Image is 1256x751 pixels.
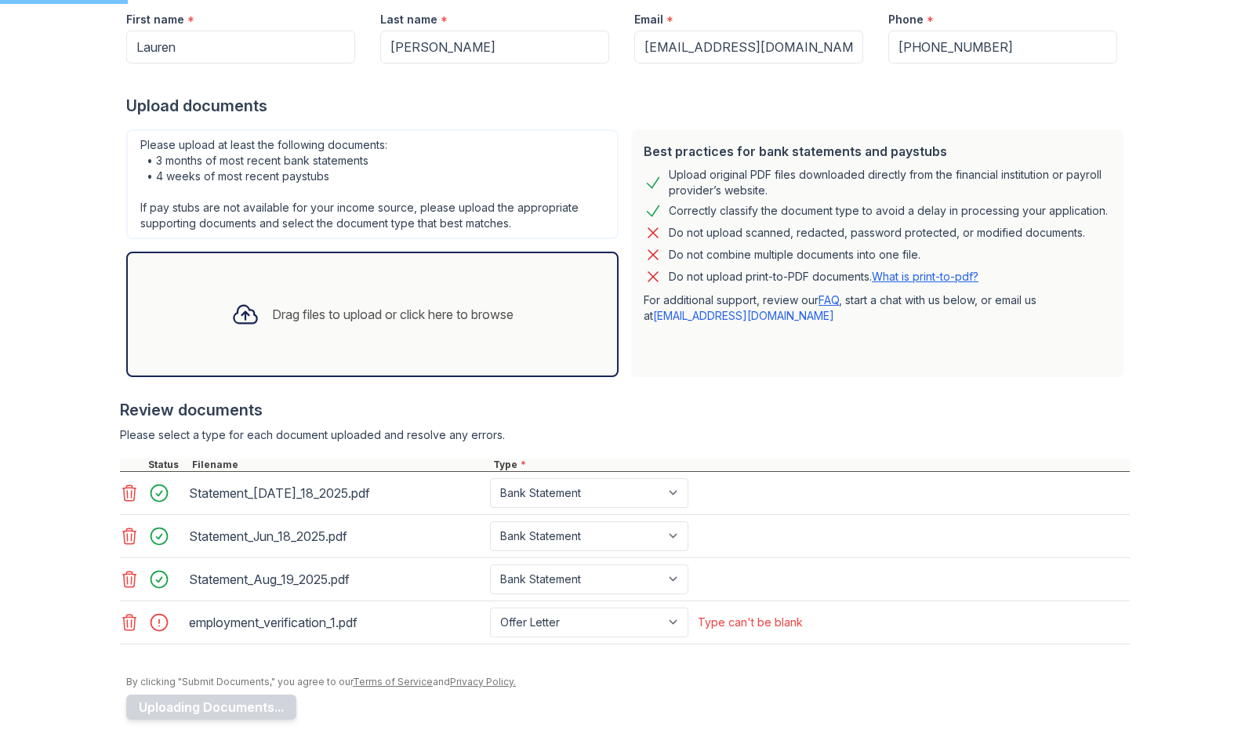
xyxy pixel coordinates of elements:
[653,309,834,322] a: [EMAIL_ADDRESS][DOMAIN_NAME]
[145,459,189,471] div: Status
[189,481,484,506] div: Statement_[DATE]_18_2025.pdf
[888,12,924,27] label: Phone
[126,695,296,720] button: Uploading Documents...
[120,427,1130,443] div: Please select a type for each document uploaded and resolve any errors.
[669,269,978,285] p: Do not upload print-to-PDF documents.
[189,610,484,635] div: employment_verification_1.pdf
[189,459,490,471] div: Filename
[450,676,516,688] a: Privacy Policy.
[272,305,514,324] div: Drag files to upload or click here to browse
[634,12,663,27] label: Email
[120,399,1130,421] div: Review documents
[126,676,1130,688] div: By clicking "Submit Documents," you agree to our and
[669,223,1085,242] div: Do not upload scanned, redacted, password protected, or modified documents.
[698,615,803,630] div: Type can't be blank
[126,129,619,239] div: Please upload at least the following documents: • 3 months of most recent bank statements • 4 wee...
[189,567,484,592] div: Statement_Aug_19_2025.pdf
[669,167,1111,198] div: Upload original PDF files downloaded directly from the financial institution or payroll provider’...
[126,95,1130,117] div: Upload documents
[644,142,1111,161] div: Best practices for bank statements and paystubs
[353,676,433,688] a: Terms of Service
[189,524,484,549] div: Statement_Jun_18_2025.pdf
[380,12,437,27] label: Last name
[669,201,1108,220] div: Correctly classify the document type to avoid a delay in processing your application.
[644,292,1111,324] p: For additional support, review our , start a chat with us below, or email us at
[126,12,184,27] label: First name
[872,270,978,283] a: What is print-to-pdf?
[669,245,920,264] div: Do not combine multiple documents into one file.
[490,459,1130,471] div: Type
[819,293,839,307] a: FAQ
